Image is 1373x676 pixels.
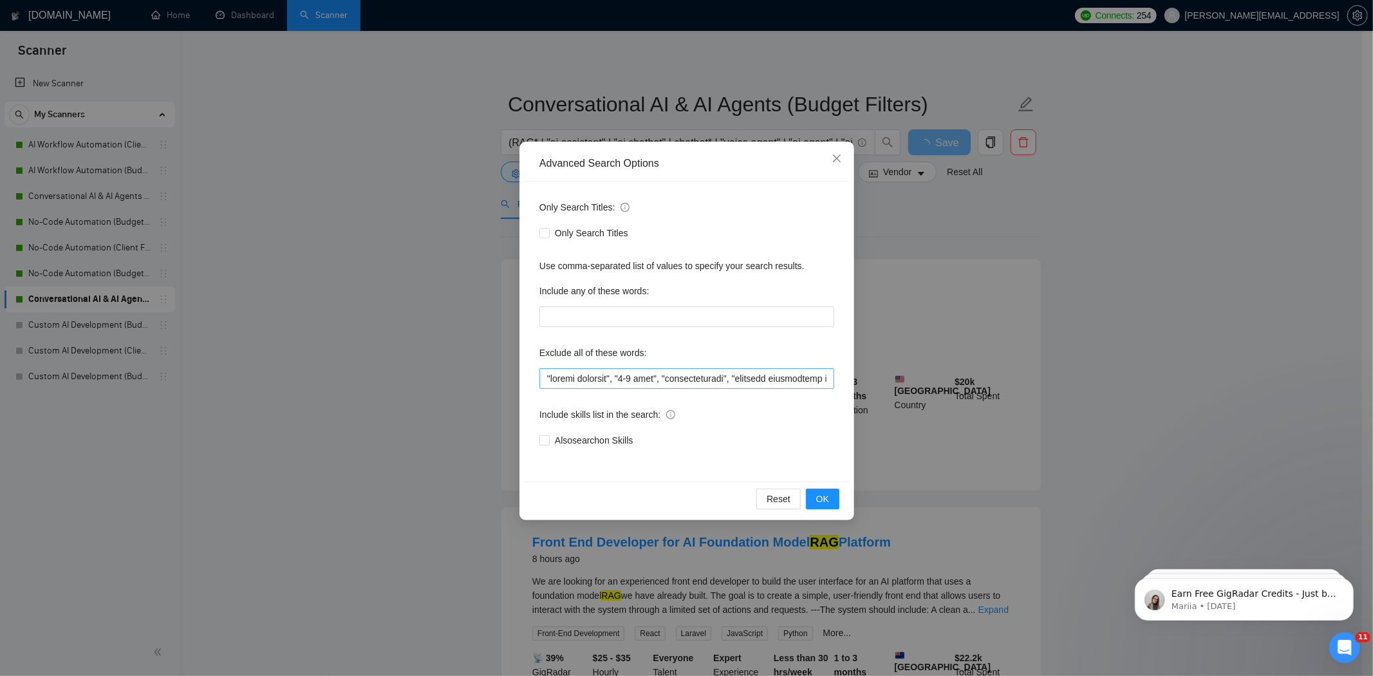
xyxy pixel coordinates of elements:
[539,156,834,171] div: Advanced Search Options
[550,226,633,240] span: Only Search Titles
[539,200,630,214] span: Only Search Titles:
[767,492,790,506] span: Reset
[550,433,638,447] span: Also search on Skills
[539,259,834,273] div: Use comma-separated list of values to specify your search results.
[1116,551,1373,641] iframe: Intercom notifications message
[621,203,630,212] span: info-circle
[1329,632,1360,663] iframe: Intercom live chat
[539,408,675,422] span: Include skills list in the search:
[666,410,675,419] span: info-circle
[819,142,854,176] button: Close
[539,281,649,301] label: Include any of these words:
[832,153,842,164] span: close
[756,489,801,509] button: Reset
[805,489,839,509] button: OK
[816,492,828,506] span: OK
[1356,632,1370,643] span: 11
[539,343,647,363] label: Exclude all of these words:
